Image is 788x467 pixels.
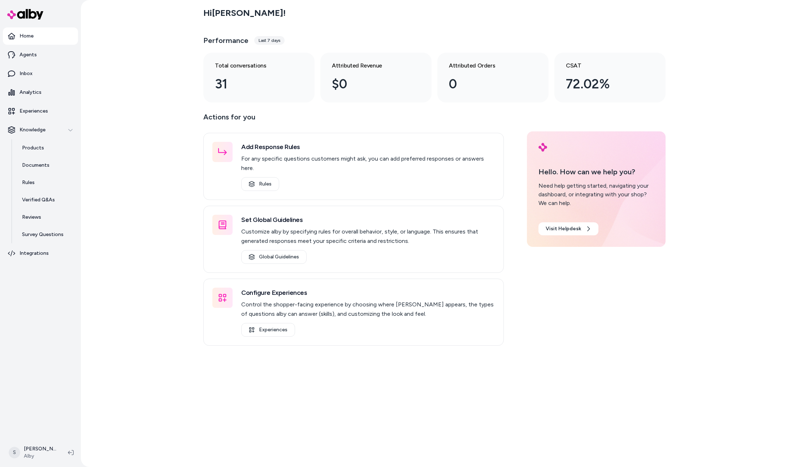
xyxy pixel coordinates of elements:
p: Analytics [20,89,42,96]
a: Attributed Revenue $0 [320,53,432,102]
p: Reviews [22,214,41,221]
div: 0 [449,74,525,94]
a: Products [15,139,78,157]
h3: Performance [203,35,248,45]
div: Need help getting started, navigating your dashboard, or integrating with your shop? We can help. [538,182,654,208]
img: alby Logo [538,143,547,152]
a: Experiences [3,102,78,120]
button: Knowledge [3,121,78,139]
a: Inbox [3,65,78,82]
img: alby Logo [7,9,43,19]
p: Experiences [20,108,48,115]
h2: Hi [PERSON_NAME] ! [203,8,286,18]
p: For any specific questions customers might ask, you can add preferred responses or answers here. [241,154,495,173]
a: Analytics [3,84,78,101]
p: Control the shopper-facing experience by choosing where [PERSON_NAME] appears, the types of quest... [241,300,495,319]
a: Agents [3,46,78,64]
a: Total conversations 31 [203,53,315,102]
span: S [9,447,20,458]
a: Integrations [3,245,78,262]
button: S[PERSON_NAME]Alby [4,441,62,464]
p: Actions for you [203,111,504,128]
p: Hello. How can we help you? [538,166,654,177]
p: Inbox [20,70,33,77]
a: CSAT 72.02% [554,53,666,102]
div: 31 [215,74,291,94]
p: Home [20,32,34,40]
p: Customize alby by specifying rules for overall behavior, style, or language. This ensures that ge... [241,227,495,246]
p: [PERSON_NAME] [24,445,56,453]
h3: Add Response Rules [241,142,495,152]
a: Visit Helpdesk [538,222,598,235]
a: Verified Q&As [15,191,78,209]
p: Knowledge [20,126,46,134]
p: Survey Questions [22,231,64,238]
a: Rules [241,177,279,191]
h3: CSAT [566,61,642,70]
a: Documents [15,157,78,174]
a: Survey Questions [15,226,78,243]
a: Home [3,27,78,45]
h3: Attributed Orders [449,61,525,70]
p: Documents [22,162,49,169]
a: Attributed Orders 0 [437,53,549,102]
a: Reviews [15,209,78,226]
a: Rules [15,174,78,191]
a: Experiences [241,323,295,337]
h3: Total conversations [215,61,291,70]
div: Last 7 days [254,36,285,45]
p: Rules [22,179,35,186]
div: 72.02% [566,74,642,94]
p: Agents [20,51,37,58]
h3: Set Global Guidelines [241,215,495,225]
a: Global Guidelines [241,250,307,264]
div: $0 [332,74,408,94]
h3: Configure Experiences [241,288,495,298]
span: Alby [24,453,56,460]
p: Integrations [20,250,49,257]
p: Products [22,144,44,152]
h3: Attributed Revenue [332,61,408,70]
p: Verified Q&As [22,196,55,204]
